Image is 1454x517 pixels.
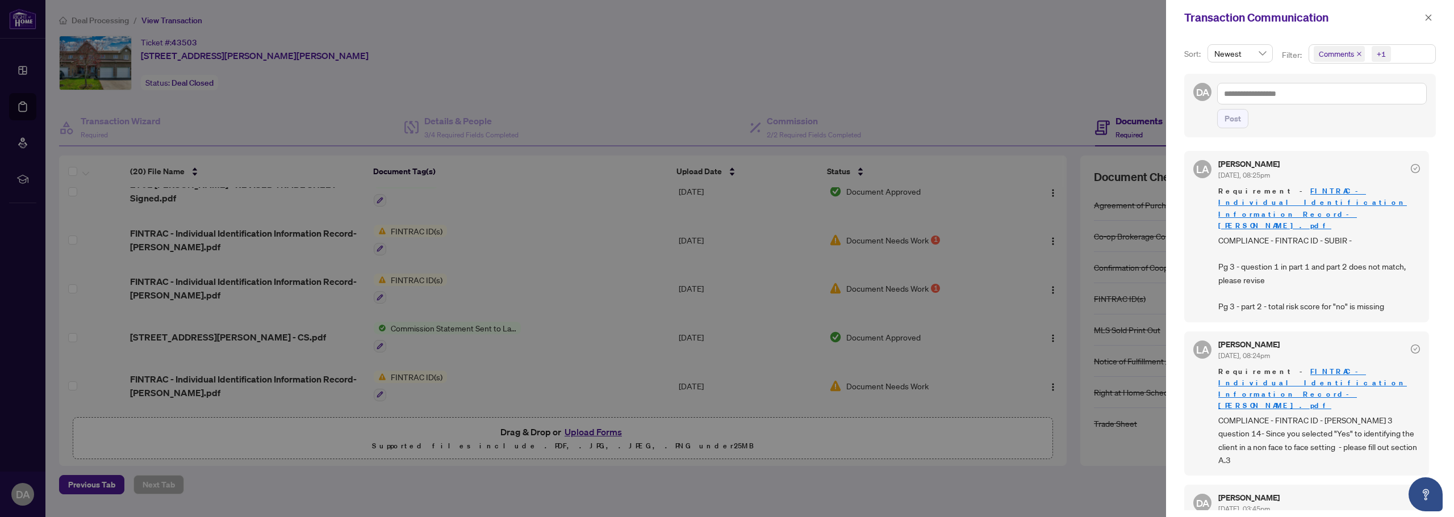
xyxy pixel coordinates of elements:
span: COMPLIANCE - FINTRAC ID - SUBIR - Pg 3 - question 1 in part 1 and part 2 does not match, please r... [1218,234,1420,313]
span: [DATE], 08:25pm [1218,171,1270,179]
p: Sort: [1184,48,1203,60]
span: DA [1196,85,1209,100]
span: Comments [1319,48,1354,60]
button: Post [1217,109,1248,128]
span: Comments [1314,46,1365,62]
p: Filter: [1282,49,1303,61]
span: LA [1196,342,1209,358]
a: FINTRAC - Individual Identification Information Record- [PERSON_NAME].pdf [1218,367,1407,410]
span: Requirement - [1218,366,1420,411]
h5: [PERSON_NAME] [1218,341,1280,348]
span: Requirement - [1218,186,1420,231]
span: check-circle [1411,164,1420,173]
span: COMPLIANCE - FINTRAC ID - [PERSON_NAME] 3 question 14- Since you selected "Yes" to identifying th... [1218,414,1420,467]
span: close [1356,51,1362,57]
span: close [1424,14,1432,22]
div: Transaction Communication [1184,9,1421,26]
h5: [PERSON_NAME] [1218,160,1280,168]
span: [DATE], 08:24pm [1218,351,1270,360]
h5: [PERSON_NAME] [1218,494,1280,502]
button: Open asap [1409,477,1443,511]
div: +1 [1377,48,1386,60]
a: FINTRAC - Individual Identification Information Record- [PERSON_NAME].pdf [1218,186,1407,230]
span: DA [1196,495,1209,511]
span: LA [1196,161,1209,177]
span: Newest [1214,45,1266,62]
span: [DATE], 03:45pm [1218,505,1270,513]
span: check-circle [1411,344,1420,354]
